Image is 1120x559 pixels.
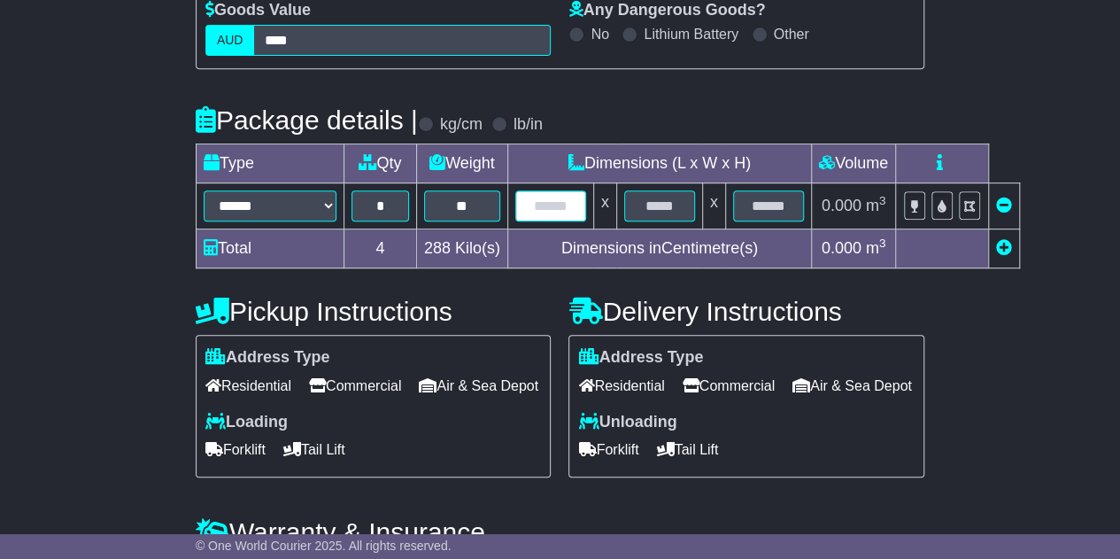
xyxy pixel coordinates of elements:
[205,25,255,56] label: AUD
[656,436,718,463] span: Tail Lift
[196,229,344,268] td: Total
[507,229,811,268] td: Dimensions in Centimetre(s)
[593,183,616,229] td: x
[996,197,1012,214] a: Remove this item
[507,144,811,183] td: Dimensions (L x W x H)
[591,26,608,43] label: No
[822,197,861,214] span: 0.000
[702,183,725,229] td: x
[792,372,912,400] span: Air & Sea Depot
[205,436,266,463] span: Forklift
[416,229,507,268] td: Kilo(s)
[440,115,483,135] label: kg/cm
[205,1,311,20] label: Goods Value
[344,229,416,268] td: 4
[879,237,886,250] sup: 3
[996,239,1012,257] a: Add new item
[811,144,895,183] td: Volume
[205,372,291,400] span: Residential
[283,436,345,463] span: Tail Lift
[196,297,552,326] h4: Pickup Instructions
[344,144,416,183] td: Qty
[416,144,507,183] td: Weight
[578,348,703,368] label: Address Type
[568,1,765,20] label: Any Dangerous Goods?
[424,239,451,257] span: 288
[822,239,861,257] span: 0.000
[578,413,676,432] label: Unloading
[309,372,401,400] span: Commercial
[568,297,924,326] h4: Delivery Instructions
[774,26,809,43] label: Other
[578,436,638,463] span: Forklift
[205,348,330,368] label: Address Type
[644,26,738,43] label: Lithium Battery
[683,372,775,400] span: Commercial
[879,194,886,207] sup: 3
[196,144,344,183] td: Type
[866,197,886,214] span: m
[205,413,288,432] label: Loading
[196,105,418,135] h4: Package details |
[419,372,538,400] span: Air & Sea Depot
[866,239,886,257] span: m
[514,115,543,135] label: lb/in
[196,517,924,547] h4: Warranty & Insurance
[578,372,664,400] span: Residential
[196,539,452,553] span: © One World Courier 2025. All rights reserved.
